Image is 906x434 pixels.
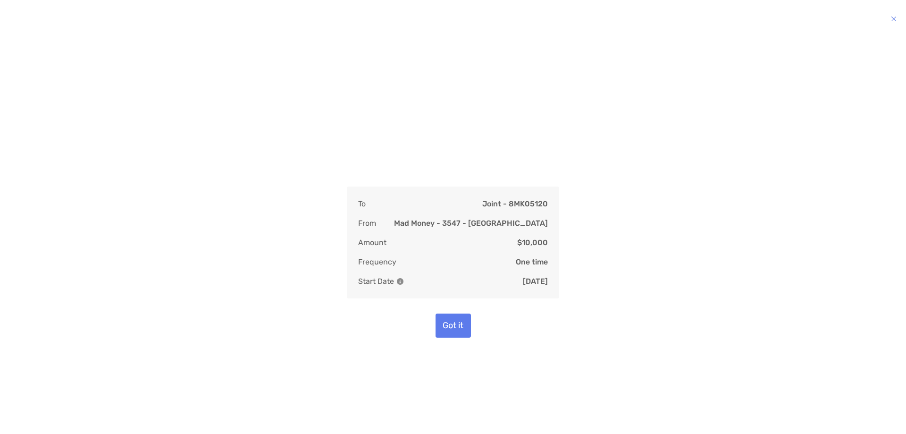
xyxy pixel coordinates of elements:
[482,198,548,210] p: Joint - 8MK05120
[516,256,548,268] p: One time
[358,237,386,248] p: Amount
[358,275,403,287] p: Start Date
[397,278,403,285] img: Information Icon
[358,217,376,229] p: From
[523,275,548,287] p: [DATE]
[358,256,396,268] p: Frequency
[276,155,630,179] p: Funds are subject to a waiting period before being available to withdraw. The status of the trans...
[358,198,366,210] p: To
[365,140,541,152] p: Deposit successfully submitted!
[517,237,548,248] p: $10,000
[394,217,548,229] p: Mad Money - 3547 - [GEOGRAPHIC_DATA]
[436,314,471,338] button: Got it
